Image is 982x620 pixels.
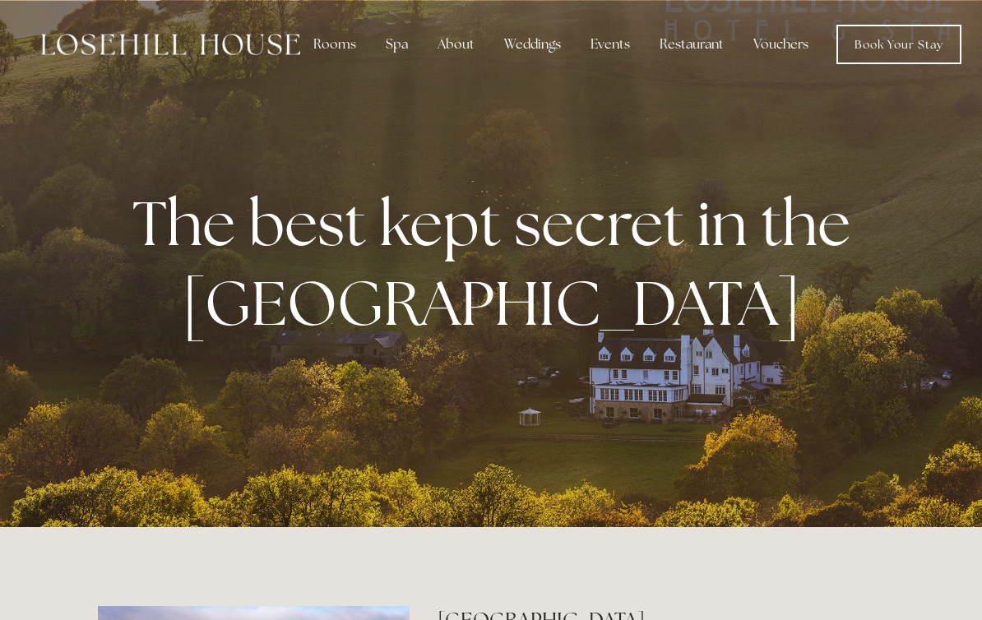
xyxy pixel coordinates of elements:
div: About [424,28,488,61]
div: Weddings [491,28,574,61]
a: Vouchers [740,28,822,61]
div: Events [577,28,643,61]
div: Rooms [300,28,369,61]
strong: The best kept secret in the [GEOGRAPHIC_DATA] [132,183,864,344]
div: Spa [373,28,421,61]
img: Losehill House [41,34,300,55]
a: Book Your Stay [836,25,961,64]
div: Restaurant [646,28,737,61]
